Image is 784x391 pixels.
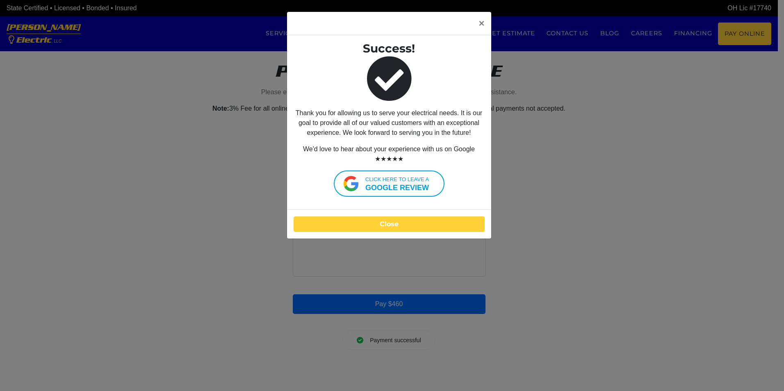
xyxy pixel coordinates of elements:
[355,184,440,192] strong: google review
[300,12,491,35] button: Close
[294,42,485,56] h3: Success!
[294,216,485,232] button: Close
[294,144,485,164] p: We'd love to hear about your experience with us on Google ★★★★★
[479,18,484,28] span: ×
[294,108,485,138] p: Thank you for allowing us to serve your electrical needs. It is our goal to provide all of our va...
[334,170,444,197] a: Click here to leave agoogle review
